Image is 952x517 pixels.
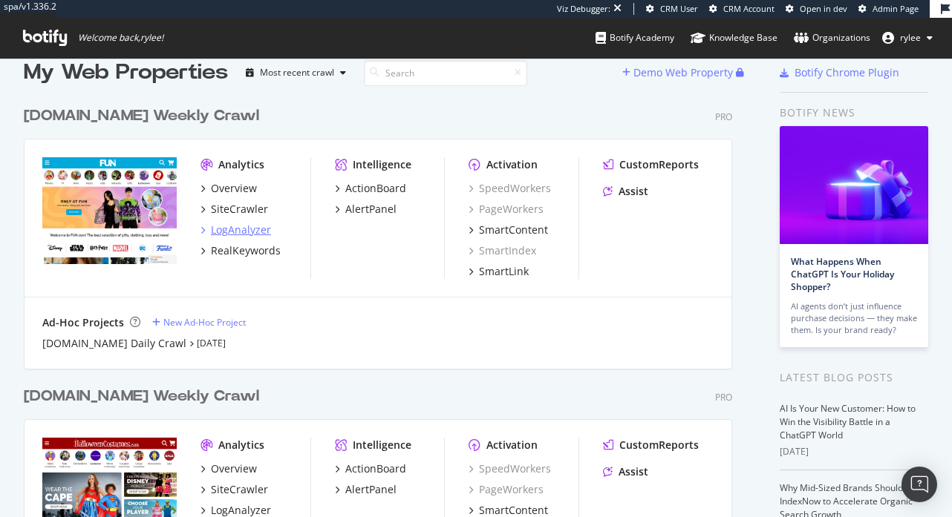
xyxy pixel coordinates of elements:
[24,386,259,407] div: [DOMAIN_NAME] Weekly Crawl
[42,315,124,330] div: Ad-Hoc Projects
[780,65,899,80] a: Botify Chrome Plugin
[260,68,334,77] div: Most recent crawl
[603,438,699,452] a: CustomReports
[353,157,411,172] div: Intelligence
[622,61,736,85] button: Demo Web Property
[619,438,699,452] div: CustomReports
[791,255,894,293] a: What Happens When ChatGPT Is Your Holiday Shopper?
[858,3,919,15] a: Admin Page
[42,336,186,351] a: [DOMAIN_NAME] Daily Crawl
[691,18,777,58] a: Knowledge Base
[353,438,411,452] div: Intelligence
[619,184,648,199] div: Assist
[469,223,548,237] a: SmartContent
[335,482,397,497] a: AlertPanel
[870,26,945,50] button: rylee
[780,105,928,121] div: Botify news
[795,65,899,80] div: Botify Chrome Plugin
[345,461,406,476] div: ActionBoard
[469,202,544,217] a: PageWorkers
[78,32,163,44] span: Welcome back, rylee !
[469,243,536,258] a: SmartIndex
[211,243,281,258] div: RealKeywords
[786,3,847,15] a: Open in dev
[345,202,397,217] div: AlertPanel
[24,386,265,407] a: [DOMAIN_NAME] Weekly Crawl
[211,202,268,217] div: SiteCrawler
[619,464,648,479] div: Assist
[335,461,406,476] a: ActionBoard
[24,105,259,127] div: [DOMAIN_NAME] Weekly Crawl
[24,105,265,127] a: [DOMAIN_NAME] Weekly Crawl
[622,66,736,79] a: Demo Web Property
[469,482,544,497] a: PageWorkers
[596,18,674,58] a: Botify Academy
[218,157,264,172] div: Analytics
[218,438,264,452] div: Analytics
[200,461,257,476] a: Overview
[873,3,919,14] span: Admin Page
[709,3,775,15] a: CRM Account
[794,30,870,45] div: Organizations
[603,464,648,479] a: Assist
[469,264,529,279] a: SmartLink
[723,3,775,14] span: CRM Account
[715,391,732,404] div: Pro
[200,202,268,217] a: SiteCrawler
[596,30,674,45] div: Botify Academy
[715,111,732,123] div: Pro
[479,223,548,237] div: SmartContent
[200,223,271,237] a: LogAnalyzer
[660,3,698,14] span: CRM User
[345,181,406,196] div: ActionBoard
[603,184,648,199] a: Assist
[42,157,177,265] img: www.fun.com
[163,316,246,329] div: New Ad-Hoc Project
[780,402,916,441] a: AI Is Your New Customer: How to Win the Visibility Battle in a ChatGPT World
[691,30,777,45] div: Knowledge Base
[800,3,847,14] span: Open in dev
[211,461,257,476] div: Overview
[603,157,699,172] a: CustomReports
[900,31,921,44] span: rylee
[902,467,937,502] div: Open Intercom Messenger
[557,3,610,15] div: Viz Debugger:
[486,157,538,172] div: Activation
[152,316,246,329] a: New Ad-Hoc Project
[794,18,870,58] a: Organizations
[211,181,257,196] div: Overview
[200,181,257,196] a: Overview
[479,264,529,279] div: SmartLink
[24,58,228,88] div: My Web Properties
[646,3,698,15] a: CRM User
[791,300,917,336] div: AI agents don’t just influence purchase decisions — they make them. Is your brand ready?
[200,482,268,497] a: SiteCrawler
[619,157,699,172] div: CustomReports
[211,223,271,237] div: LogAnalyzer
[197,337,226,349] a: [DATE]
[780,369,928,386] div: Latest Blog Posts
[335,202,397,217] a: AlertPanel
[240,61,352,85] button: Most recent crawl
[211,482,268,497] div: SiteCrawler
[780,126,928,244] img: What Happens When ChatGPT Is Your Holiday Shopper?
[633,65,733,80] div: Demo Web Property
[469,461,551,476] a: SpeedWorkers
[200,243,281,258] a: RealKeywords
[780,445,928,458] div: [DATE]
[486,438,538,452] div: Activation
[345,482,397,497] div: AlertPanel
[335,181,406,196] a: ActionBoard
[469,181,551,196] a: SpeedWorkers
[364,60,527,86] input: Search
